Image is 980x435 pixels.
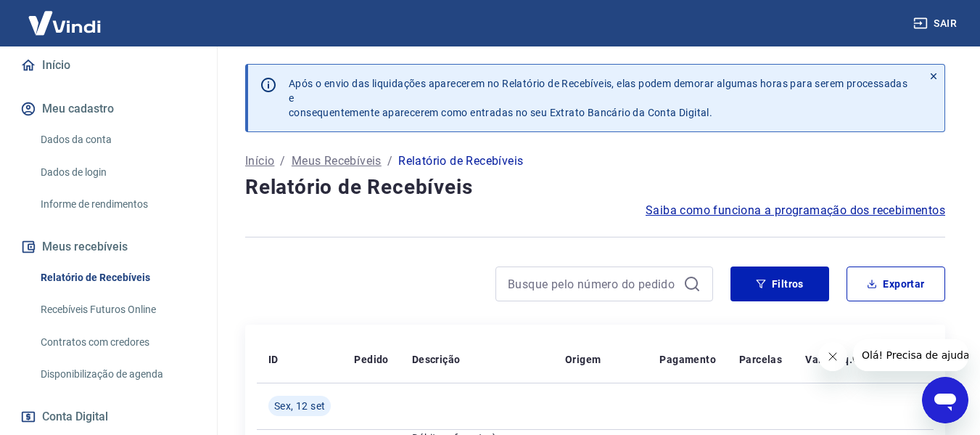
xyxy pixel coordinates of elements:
[274,399,325,413] span: Sex, 12 set
[739,352,782,367] p: Parcelas
[35,190,199,219] a: Informe de rendimentos
[730,267,829,301] button: Filtros
[508,273,678,295] input: Busque pelo número do pedido
[9,10,122,22] span: Olá! Precisa de ajuda?
[292,153,382,170] a: Meus Recebíveis
[646,202,945,219] a: Saiba como funciona a programação dos recebimentos
[268,352,279,367] p: ID
[35,359,199,389] a: Disponibilização de agenda
[17,1,112,45] img: Vindi
[922,377,968,423] iframe: Botão para abrir a janela de mensagens
[245,173,945,202] h4: Relatório de Recebíveis
[35,263,199,293] a: Relatório de Recebíveis
[805,352,852,367] p: Valor Líq.
[35,295,199,325] a: Recebíveis Futuros Online
[565,352,601,367] p: Origem
[245,153,274,170] a: Início
[17,49,199,81] a: Início
[17,93,199,125] button: Meu cadastro
[280,153,285,170] p: /
[35,158,199,187] a: Dados de login
[289,76,911,120] p: Após o envio das liquidações aparecerem no Relatório de Recebíveis, elas podem demorar algumas ho...
[35,328,199,357] a: Contratos com credores
[387,153,392,170] p: /
[847,267,945,301] button: Exportar
[17,401,199,433] button: Conta Digital
[659,352,716,367] p: Pagamento
[910,10,963,37] button: Sair
[17,231,199,263] button: Meus recebíveis
[35,125,199,155] a: Dados da conta
[398,153,523,170] p: Relatório de Recebíveis
[853,339,968,371] iframe: Mensagem da empresa
[818,342,847,371] iframe: Fechar mensagem
[354,352,388,367] p: Pedido
[412,352,461,367] p: Descrição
